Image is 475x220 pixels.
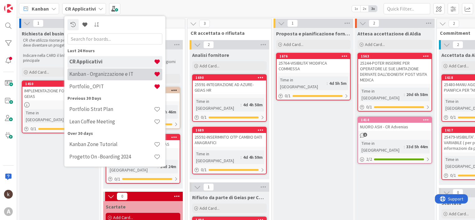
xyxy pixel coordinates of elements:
b: CR Applicativi [65,6,96,12]
span: 0 / 1 [30,126,36,132]
div: 24d 24m [159,163,178,170]
div: Time in [GEOGRAPHIC_DATA] [195,98,241,112]
div: 1563 [358,53,431,59]
div: IMPLEMENTAZIONE FORMAZIONE IN GEIAS [22,87,96,100]
img: Visit kanbanzone.com [4,4,13,13]
span: 2x [360,6,369,12]
div: 1676 [277,53,350,59]
span: 1 [287,20,298,27]
div: 0/1 [106,175,180,183]
div: 4d 5h 5m [328,80,348,87]
span: Add Card... [200,205,219,211]
span: Add Card... [284,42,303,47]
a: 167625764-VISIBILITA' MODIFICA COMMESSATime in [GEOGRAPHIC_DATA]:4d 5h 5m0/1 [276,53,351,100]
div: 0/1 [193,166,266,174]
div: 168925592-INSERIMNTO OTP CAMBIO DATI ANAGRAFICI [193,127,266,147]
h4: CR Applicativi [69,59,154,65]
div: 25244-POTER INSERIRE PER OPERATORE LE SUE LIMITAZIONE DERIVATE DALL'IDONEITA' POST VISITA MEDICA [358,59,431,84]
div: 25592-INSERIMNTO OTP CAMBIO DATI ANAGRAFICI [193,133,266,147]
span: 0 / 1 [285,93,291,99]
h4: Portfolio_OPIT [69,84,154,90]
span: : [404,143,405,150]
h4: Progetto On -Boarding 2024 [69,154,154,160]
span: 2 [369,20,379,27]
span: 1 [203,183,214,191]
div: 0/1 [193,113,266,121]
div: Previous 30 Days [67,95,162,102]
div: A [4,207,13,216]
div: Time in [GEOGRAPHIC_DATA] [195,150,241,164]
p: Indicare nella CARD il link del progetto principale [23,53,95,63]
span: 2 [453,41,463,48]
a: 1450IMPLEMENTAZIONE FORMAZIONE IN GEIASTime in [GEOGRAPHIC_DATA]:62d 1h 58m0/1 [22,80,96,133]
div: 0/1 [277,92,350,100]
img: kh [4,190,13,199]
div: 25591-INTEGRAZIONE AD AZURE-GEIAS HR [193,80,266,94]
span: Add Card... [449,211,469,217]
div: Last 24 Hours [67,48,162,54]
span: 0 / 1 [450,172,456,179]
span: 0 / 1 [450,114,456,121]
div: 0/1 [22,125,96,133]
p: CR che utilizza risorse per più di 30 giorni deve diventare un progetto [23,38,95,48]
div: 1414NUORO ASH - CR Advenias [358,117,431,131]
a: 1414NUORO ASH - CR AdveniasTime in [GEOGRAPHIC_DATA]:33d 5h 44m2/2 [357,117,432,164]
input: Quick Filter... [384,3,430,14]
span: 0 [453,189,463,196]
div: NUORO ASH - CR Advenias [358,123,431,131]
span: 0 / 1 [114,176,120,182]
div: 25764-VISIBILITA' MODIFICA COMMESSA [277,59,350,73]
span: 2 [363,133,367,137]
span: Rifiuto da parte di Geias per CR non interessante [192,194,267,200]
div: 1676 [279,54,350,58]
span: 2 / 2 [366,156,372,163]
div: 1450 [25,82,96,86]
div: Time in [GEOGRAPHIC_DATA] [279,76,327,90]
h4: Kanban Zone Tutorial [69,141,154,148]
input: Search for boards... [67,33,162,44]
div: 1450IMPLEMENTAZIONE FORMAZIONE IN GEIAS [22,81,96,100]
div: Time in [GEOGRAPHIC_DATA] [24,109,68,123]
span: Analisi fornitore [192,52,229,58]
div: 167625764-VISIBILITA' MODIFICA COMMESSA [277,53,350,73]
div: 1414 [361,118,431,122]
span: 3 [199,20,210,27]
span: Add Card... [29,69,49,75]
span: Add Card... [449,63,469,69]
a: 169025591-INTEGRAZIONE AD AZURE-GEIAS HRTime in [GEOGRAPHIC_DATA]:4d 4h 58m0/1 [192,74,267,122]
span: : [404,91,405,98]
span: Attesa accettazione di Aldia [357,30,421,37]
span: 0 / 1 [201,167,207,173]
div: 4d 4h 59m [242,154,264,161]
span: 0 / 1 [366,104,372,110]
div: 1d 7h 46m [155,108,178,115]
span: Scartate [106,204,126,210]
div: Time in [GEOGRAPHIC_DATA] [360,88,404,101]
div: 1450 [22,81,96,87]
h4: Kanban - Organizzazione e IT [69,71,154,77]
h4: Lean Coffee Meeting [69,119,154,125]
span: Add Card... [365,42,385,47]
span: Richiesta del business [22,30,72,37]
div: 1689 [193,127,266,133]
span: CR accettata o rifiutata [191,30,264,36]
span: 1x [352,6,360,12]
div: Over 30 days [67,130,162,137]
div: 169025591-INTEGRAZIONE AD AZURE-GEIAS HR [193,75,266,94]
div: 1690 [193,75,266,80]
span: Kanban [32,5,49,12]
div: 0/1 [358,103,431,111]
div: 1690 [196,76,266,80]
span: Add Card... [200,63,219,69]
div: 33d 5h 44m [405,143,430,150]
div: 1414 [358,117,431,123]
span: Support [13,1,28,8]
span: 1 [33,20,44,27]
div: 1689 [196,128,266,132]
span: 2 [203,41,214,48]
div: 4d 4h 58m [242,101,264,108]
span: 0 [117,193,127,200]
div: Time in [GEOGRAPHIC_DATA] [360,140,404,154]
